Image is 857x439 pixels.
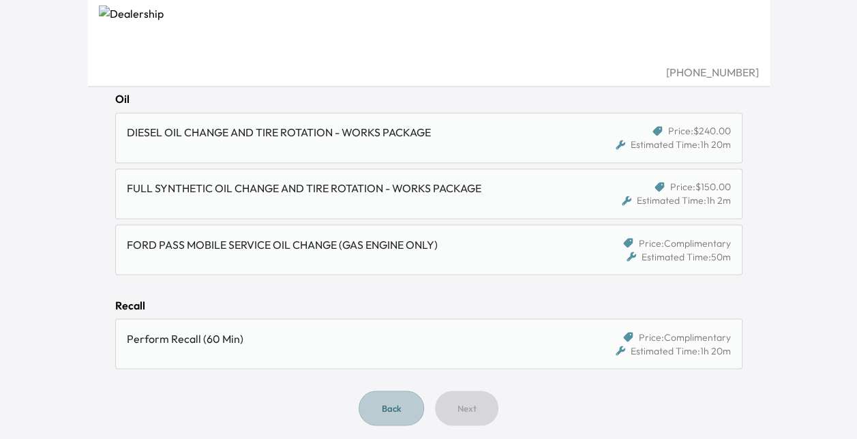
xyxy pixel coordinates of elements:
div: [PHONE_NUMBER] [99,64,759,80]
span: Price: Complimentary [639,236,731,249]
button: Back [359,391,424,425]
img: Dealership [99,5,759,64]
div: Estimated Time: 1h 2m [622,194,731,207]
div: Perform Recall (60 Min) [127,330,569,346]
span: Price: $240.00 [668,124,731,138]
div: Estimated Time: 50m [627,249,731,263]
div: Estimated Time: 1h 20m [616,344,731,357]
div: FULL SYNTHETIC OIL CHANGE AND TIRE ROTATION - WORKS PACKAGE [127,180,569,196]
div: Oil [115,91,742,107]
div: Recall [115,297,742,313]
div: FORD PASS MOBILE SERVICE OIL CHANGE (GAS ENGINE ONLY) [127,236,569,252]
span: Price: $150.00 [670,180,731,194]
div: DIESEL OIL CHANGE AND TIRE ROTATION - WORKS PACKAGE [127,124,569,140]
div: Estimated Time: 1h 20m [616,138,731,151]
span: Price: Complimentary [639,330,731,344]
